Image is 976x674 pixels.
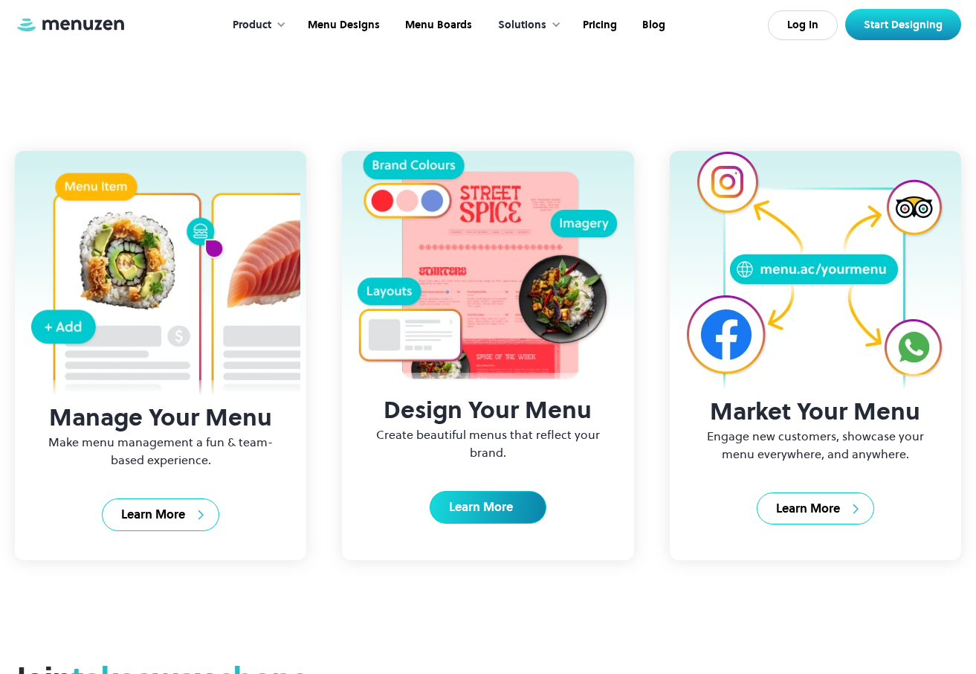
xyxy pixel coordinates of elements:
[15,402,306,433] h3: Manage Your Menu
[757,492,873,525] a: Learn More
[569,2,628,48] a: Pricing
[294,2,391,48] a: Menu Designs
[699,427,932,463] p: Engage new customers, showcase your menu everywhere, and anywhere.
[845,9,961,40] a: Start Designing
[44,433,277,469] p: Make menu management a fun & team-based experience.
[372,426,605,461] p: Create beautiful menus that reflect your brand.
[391,2,483,48] a: Menu Boards
[342,395,633,426] h3: Design Your Menu
[233,17,271,33] div: Product
[102,498,219,531] a: Learn More
[218,2,294,48] div: Product
[449,499,513,516] div: Learn More
[430,491,546,524] a: Learn More
[498,17,546,33] div: Solutions
[776,501,840,517] div: Learn More
[628,2,676,48] a: Blog
[768,10,838,40] a: Log In
[670,397,961,427] h3: Market Your Menu
[483,2,569,48] div: Solutions
[121,507,185,523] div: Learn More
